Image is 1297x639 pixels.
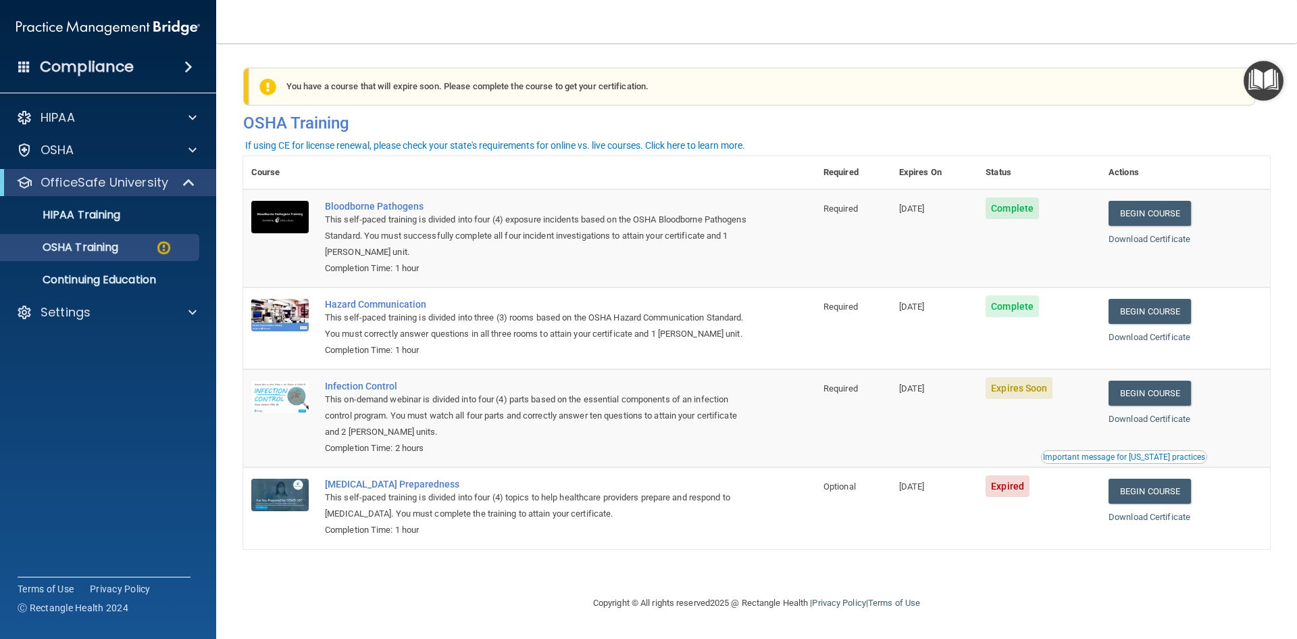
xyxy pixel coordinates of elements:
[245,141,745,150] div: If using CE for license renewal, please check your state's requirements for online vs. live cours...
[868,598,920,608] a: Terms of Use
[812,598,865,608] a: Privacy Policy
[325,479,748,490] a: [MEDICAL_DATA] Preparedness
[90,582,151,596] a: Privacy Policy
[986,475,1029,497] span: Expired
[9,241,118,254] p: OSHA Training
[1244,61,1283,101] button: Open Resource Center
[1109,299,1191,324] a: Begin Course
[823,302,858,312] span: Required
[1043,453,1205,461] div: Important message for [US_STATE] practices
[16,110,197,126] a: HIPAA
[986,295,1039,317] span: Complete
[41,174,168,191] p: OfficeSafe University
[9,273,193,287] p: Continuing Education
[325,299,748,310] a: Hazard Communication
[899,302,925,312] span: [DATE]
[325,201,748,212] a: Bloodborne Pathogens
[823,481,856,492] span: Optional
[325,392,748,440] div: This on-demand webinar is divided into four (4) parts based on the essential components of an inf...
[16,304,197,321] a: Settings
[1109,479,1191,504] a: Begin Course
[41,110,75,126] p: HIPAA
[155,239,172,256] img: warning-circle.0cc9ac19.png
[815,156,891,189] th: Required
[1109,201,1191,226] a: Begin Course
[1041,450,1207,464] button: Read this if you are a dental practitioner in the state of CA
[41,142,74,158] p: OSHA
[1109,414,1190,424] a: Download Certificate
[325,342,748,358] div: Completion Time: 1 hour
[1063,543,1281,597] iframe: Drift Widget Chat Controller
[899,204,925,214] span: [DATE]
[243,156,317,189] th: Course
[16,14,200,41] img: PMB logo
[18,601,128,615] span: Ⓒ Rectangle Health 2024
[986,377,1052,399] span: Expires Soon
[325,260,748,277] div: Completion Time: 1 hour
[977,156,1100,189] th: Status
[986,197,1039,219] span: Complete
[40,57,134,76] h4: Compliance
[899,383,925,394] span: [DATE]
[1109,332,1190,342] a: Download Certificate
[9,208,120,222] p: HIPAA Training
[325,381,748,392] a: Infection Control
[18,582,74,596] a: Terms of Use
[1109,234,1190,244] a: Download Certificate
[259,78,276,95] img: exclamation-circle-solid-warning.7ed2984d.png
[243,114,1270,133] h4: OSHA Training
[891,156,977,189] th: Expires On
[823,204,858,214] span: Required
[823,383,858,394] span: Required
[510,582,1003,625] div: Copyright © All rights reserved 2025 @ Rectangle Health | |
[325,522,748,538] div: Completion Time: 1 hour
[16,142,197,158] a: OSHA
[249,68,1255,105] div: You have a course that will expire soon. Please complete the course to get your certification.
[325,490,748,522] div: This self-paced training is divided into four (4) topics to help healthcare providers prepare and...
[1100,156,1270,189] th: Actions
[899,481,925,492] span: [DATE]
[1109,381,1191,406] a: Begin Course
[1109,512,1190,522] a: Download Certificate
[41,304,91,321] p: Settings
[325,440,748,456] div: Completion Time: 2 hours
[325,310,748,342] div: This self-paced training is divided into three (3) rooms based on the OSHA Hazard Communication S...
[325,212,748,260] div: This self-paced training is divided into four (4) exposure incidents based on the OSHA Bloodborne...
[16,174,196,191] a: OfficeSafe University
[243,139,747,152] button: If using CE for license renewal, please check your state's requirements for online vs. live cours...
